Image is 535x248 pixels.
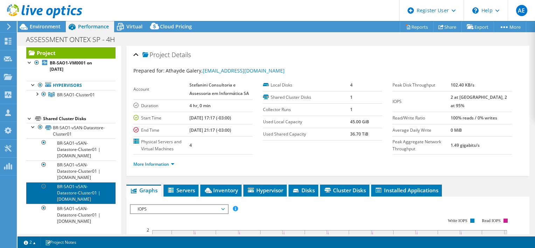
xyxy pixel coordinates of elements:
label: Used Shared Capacity [263,131,350,138]
a: Reports [400,21,433,32]
label: IOPS [392,98,450,105]
b: 2 at [GEOGRAPHIC_DATA], 2 at 95% [451,94,507,109]
a: BR-SAO1-vSAN-Datastore-Cluster01 | [DOMAIN_NAME] [26,160,116,182]
span: BR-SAO1-Cluster01 [57,92,95,98]
span: Inventory [204,187,238,194]
span: Disks [292,187,315,194]
span: Installed Applications [375,187,438,194]
label: Prepared for: [133,67,165,74]
text: Write IOPS [448,218,467,223]
b: 102.40 KB/s [451,82,474,88]
span: Cluster Disks [324,187,366,194]
span: Athayde Galery, [166,67,285,74]
label: Start Time [133,115,189,122]
h1: ASSESSMENT ONTEX SP - 4H [23,36,126,43]
a: More Information [133,161,174,167]
span: Servers [167,187,195,194]
a: Hypervisors [26,81,116,90]
a: BR-SAO1-Cluster01 [26,90,116,99]
a: More [494,21,526,32]
span: Details [172,50,191,59]
label: Account [133,86,189,93]
b: 45.00 GiB [350,119,369,125]
span: Cloud Pricing [160,23,192,30]
a: Project [26,47,116,58]
label: Average Daily Write [392,127,450,134]
b: BR-SAO1-VM0001 on [DATE] [50,60,92,72]
b: 1.49 gigabits/s [451,142,480,148]
label: Peak Disk Throughput [392,82,450,89]
span: Environment [30,23,61,30]
span: Performance [78,23,109,30]
b: 1 [350,94,353,100]
b: [DATE] 21:17 (-03:00) [189,127,231,133]
a: Project Notes [40,238,81,247]
span: Virtual [126,23,143,30]
b: 100% reads / 0% writes [451,115,497,121]
b: [DATE] 17:17 (-03:00) [189,115,231,121]
label: End Time [133,127,189,134]
label: Collector Runs [263,106,350,113]
label: Duration [133,102,189,109]
b: Stefanini Consultoria e Assessoria em Informática SA [189,82,249,96]
svg: \n [472,7,479,14]
span: Project [143,51,170,58]
a: BR-SAO1-vSAN-Datastore-Cluster01 | [DOMAIN_NAME] [26,138,116,160]
b: 0 MiB [451,127,462,133]
text: Read IOPS [482,218,501,223]
label: Used Local Capacity [263,118,350,125]
span: IOPS [134,205,224,213]
a: BR-SAO1-vSAN-Datastore-Cluster01 [26,123,116,138]
b: 4 [350,82,353,88]
b: 4 [189,142,192,148]
a: BR-SAO1-VM0001 on [DATE] [26,58,116,74]
span: Graphs [130,187,158,194]
a: 2 [19,238,41,247]
label: Physical Servers and Virtual Machines [133,138,189,152]
b: 1 [350,106,353,112]
span: Hypervisor [247,187,283,194]
label: Local Disks [263,82,350,89]
text: 2 [147,227,149,233]
a: BR-SAO1-vSAN-Datastore-Cluster01 | [DOMAIN_NAME] [26,182,116,204]
b: 36.70 TiB [350,131,368,137]
a: BR-SAO1-vSAN-Datastore-Cluster01 | [DOMAIN_NAME] [26,204,116,226]
span: AE [516,5,527,16]
label: Shared Cluster Disks [263,94,350,101]
a: Share [433,21,462,32]
a: [EMAIL_ADDRESS][DOMAIN_NAME] [203,67,285,74]
div: Shared Cluster Disks [43,115,116,123]
text: 95th Percentile = 2 IOPS [156,234,202,240]
b: 4 hr, 0 min [189,103,211,109]
a: Export [461,21,494,32]
label: Peak Aggregate Network Throughput [392,138,450,152]
label: Read/Write Ratio [392,115,450,122]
